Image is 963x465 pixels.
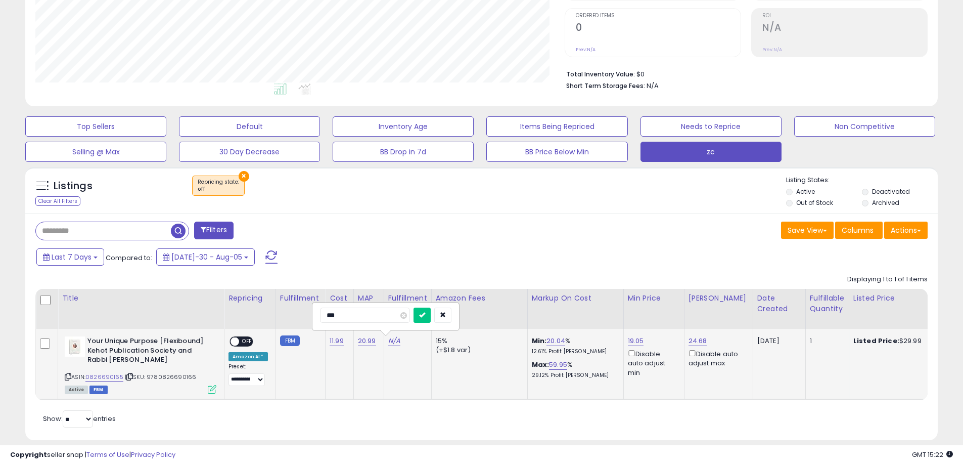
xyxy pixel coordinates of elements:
small: Prev: N/A [576,47,595,53]
button: [DATE]-30 - Aug-05 [156,248,255,266]
span: OFF [239,337,255,346]
div: [PERSON_NAME] [689,293,749,304]
b: Listed Price: [853,336,899,346]
button: Selling @ Max [25,142,166,162]
div: 1 [810,336,841,346]
button: Items Being Repriced [486,116,627,137]
button: Top Sellers [25,116,166,137]
div: MAP [358,293,380,304]
b: Short Term Storage Fees: [566,81,645,90]
div: Markup on Cost [532,293,619,304]
p: Listing States: [786,176,938,185]
div: ASIN: [65,336,216,393]
div: seller snap | | [10,450,175,460]
h2: 0 [576,22,741,35]
button: Filters [194,222,234,239]
span: N/A [647,81,659,91]
p: 29.12% Profit [PERSON_NAME] [532,372,616,379]
label: Deactivated [872,187,910,196]
span: Compared to: [106,253,152,263]
button: BB Price Below Min [486,142,627,162]
h2: N/A [762,22,927,35]
button: Needs to Reprice [640,116,782,137]
div: off [198,186,239,193]
span: Repricing state : [198,178,239,193]
span: Columns [842,225,874,235]
button: Actions [884,222,928,239]
div: Amazon Fees [436,293,523,304]
div: Cost [330,293,349,304]
div: Fulfillment Cost [388,293,427,314]
span: 2025-08-13 15:22 GMT [912,450,953,459]
div: Disable auto adjust max [689,348,745,368]
div: (+$1.8 var) [436,346,520,355]
div: Fulfillable Quantity [810,293,845,314]
b: Min: [532,336,547,346]
label: Out of Stock [796,198,833,207]
a: 0826690165 [85,373,123,382]
b: Total Inventory Value: [566,70,635,78]
span: Last 7 Days [52,252,91,262]
label: Archived [872,198,899,207]
a: 19.05 [628,336,644,346]
h5: Listings [54,179,93,193]
div: Amazon AI * [228,352,268,361]
button: zc [640,142,782,162]
a: 24.68 [689,336,707,346]
a: 59.95 [549,360,567,370]
button: Save View [781,222,834,239]
span: Show: entries [43,414,116,424]
span: FBM [89,386,108,394]
p: 12.61% Profit [PERSON_NAME] [532,348,616,355]
span: All listings currently available for purchase on Amazon [65,386,88,394]
div: Disable auto adjust min [628,348,676,377]
div: Displaying 1 to 1 of 1 items [847,275,928,284]
a: N/A [388,336,400,346]
a: 20.99 [358,336,376,346]
li: $0 [566,67,920,79]
span: | SKU: 9780826690166 [125,373,196,381]
div: Repricing [228,293,271,304]
a: 20.04 [546,336,565,346]
div: Listed Price [853,293,941,304]
img: 31N6XI2ccSL._SL40_.jpg [65,336,85,357]
div: % [532,360,616,379]
strong: Copyright [10,450,47,459]
th: The percentage added to the cost of goods (COGS) that forms the calculator for Min & Max prices. [527,289,623,329]
div: 15% [436,336,520,346]
label: Active [796,187,815,196]
div: Fulfillment [280,293,321,304]
b: Max: [532,360,549,369]
button: Default [179,116,320,137]
button: 30 Day Decrease [179,142,320,162]
span: [DATE]-30 - Aug-05 [171,252,242,262]
b: Your Unique Purpose [Flexibound] Kehot Publication Society and Rabbi [PERSON_NAME] [87,336,210,367]
button: Last 7 Days [36,248,104,266]
div: Min Price [628,293,680,304]
div: Date Created [757,293,801,314]
button: Columns [835,222,883,239]
button: Non Competitive [794,116,935,137]
small: Prev: N/A [762,47,782,53]
button: Inventory Age [333,116,474,137]
span: Ordered Items [576,13,741,19]
a: Privacy Policy [131,450,175,459]
div: Title [62,293,220,304]
button: BB Drop in 7d [333,142,474,162]
div: Clear All Filters [35,196,80,206]
a: Terms of Use [86,450,129,459]
div: [DATE] [757,336,798,346]
div: $29.99 [853,336,937,346]
div: % [532,336,616,355]
span: ROI [762,13,927,19]
small: FBM [280,335,300,346]
button: × [239,171,249,182]
div: Preset: [228,363,268,386]
a: 11.99 [330,336,344,346]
